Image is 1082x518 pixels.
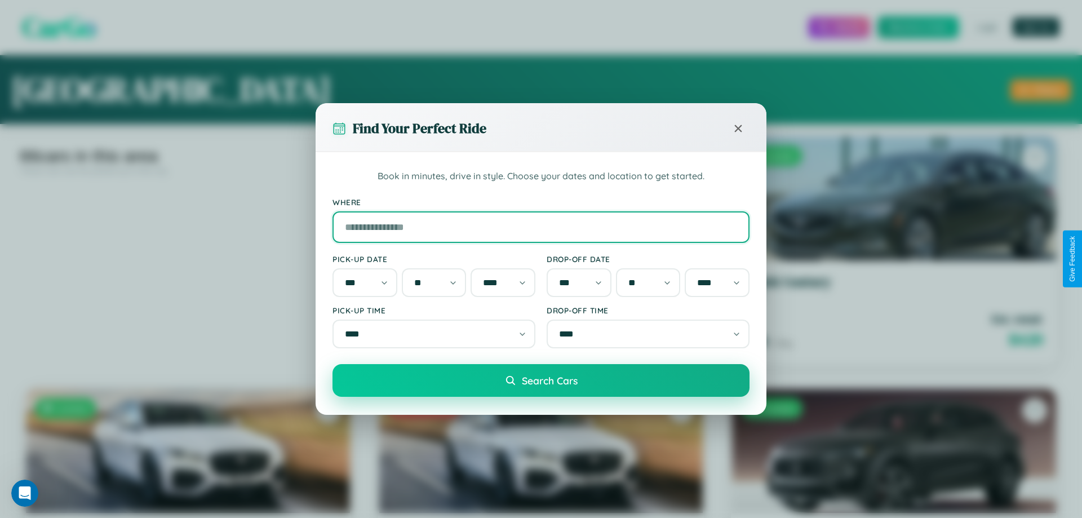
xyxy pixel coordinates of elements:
[332,169,750,184] p: Book in minutes, drive in style. Choose your dates and location to get started.
[332,197,750,207] label: Where
[522,374,578,387] span: Search Cars
[332,364,750,397] button: Search Cars
[547,254,750,264] label: Drop-off Date
[332,254,535,264] label: Pick-up Date
[353,119,486,138] h3: Find Your Perfect Ride
[547,306,750,315] label: Drop-off Time
[332,306,535,315] label: Pick-up Time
